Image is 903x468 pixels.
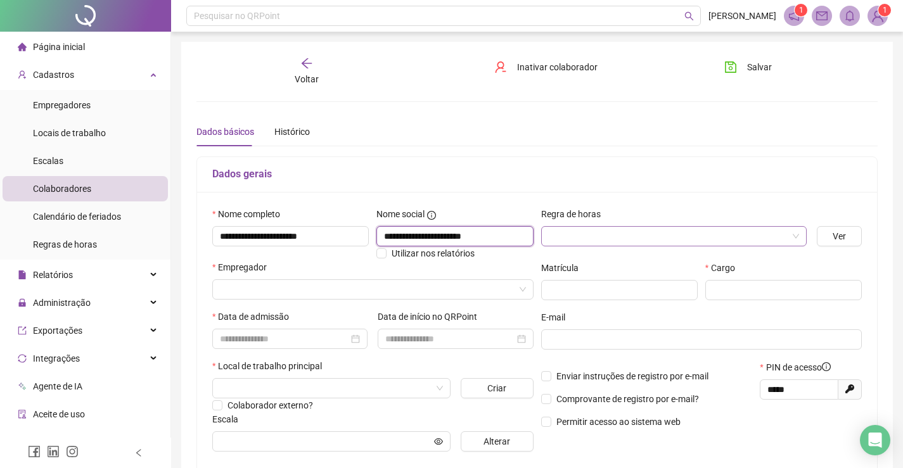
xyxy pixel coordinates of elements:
div: Open Intercom Messenger [860,425,890,455]
span: Salvar [747,60,772,74]
label: Nome completo [212,207,288,221]
button: Ver [817,226,862,246]
button: Salvar [715,57,781,77]
span: Enviar instruções de registro por e-mail [556,371,708,381]
sup: Atualize o seu contato no menu Meus Dados [878,4,891,16]
span: export [18,326,27,335]
span: instagram [66,445,79,458]
span: info-circle [427,211,436,220]
div: Histórico [274,125,310,139]
span: [PERSON_NAME] [708,9,776,23]
label: E-mail [541,310,573,324]
span: audit [18,410,27,419]
span: 1 [883,6,887,15]
span: Calendário de feriados [33,212,121,222]
span: left [134,448,143,457]
span: Empregadores [33,100,91,110]
span: Exportações [33,326,82,336]
span: Locais de trabalho [33,128,106,138]
span: Relatórios [33,270,73,280]
span: Aceite de uso [33,409,85,419]
span: search [684,11,694,21]
span: PIN de acesso [766,360,831,374]
label: Escala [212,412,247,426]
sup: 1 [795,4,807,16]
label: Data de admissão [212,310,297,324]
span: Atestado técnico [33,437,99,447]
span: user-delete [494,61,507,73]
span: user-add [18,70,27,79]
span: info-circle [822,362,831,371]
button: Criar [461,378,534,398]
span: facebook [28,445,41,458]
label: Matrícula [541,261,587,275]
span: Criar [487,381,506,395]
span: file [18,270,27,279]
span: Colaboradores [33,184,91,194]
span: arrow-left [300,57,313,70]
label: Local de trabalho principal [212,359,330,373]
span: Cadastros [33,70,74,80]
span: save [724,61,737,73]
span: mail [816,10,828,22]
span: Página inicial [33,42,85,52]
span: Agente de IA [33,381,82,391]
button: Alterar [461,431,534,452]
span: Utilizar nos relatórios [392,248,475,258]
h5: Dados gerais [212,167,862,182]
span: Ver [833,229,846,243]
span: Administração [33,298,91,308]
label: Regra de horas [541,207,609,221]
div: Dados básicos [196,125,254,139]
span: Regras de horas [33,239,97,250]
span: bell [844,10,855,22]
label: Cargo [705,261,743,275]
span: notification [788,10,800,22]
span: Escalas [33,156,63,166]
span: linkedin [47,445,60,458]
span: Voltar [295,74,319,84]
span: Alterar [484,434,510,448]
span: Inativar colaborador [517,60,598,74]
span: lock [18,298,27,307]
span: Permitir acesso ao sistema web [556,417,681,427]
label: Empregador [212,260,275,274]
span: 1 [799,6,804,15]
span: Nome social [376,207,425,221]
label: Data de início no QRPoint [378,310,485,324]
span: Integrações [33,353,80,364]
span: Colaborador externo? [227,400,313,410]
span: sync [18,354,27,363]
span: Comprovante de registro por e-mail? [556,394,699,404]
img: 83888 [868,6,887,25]
button: Inativar colaborador [485,57,607,77]
span: home [18,42,27,51]
span: eye [434,437,443,446]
